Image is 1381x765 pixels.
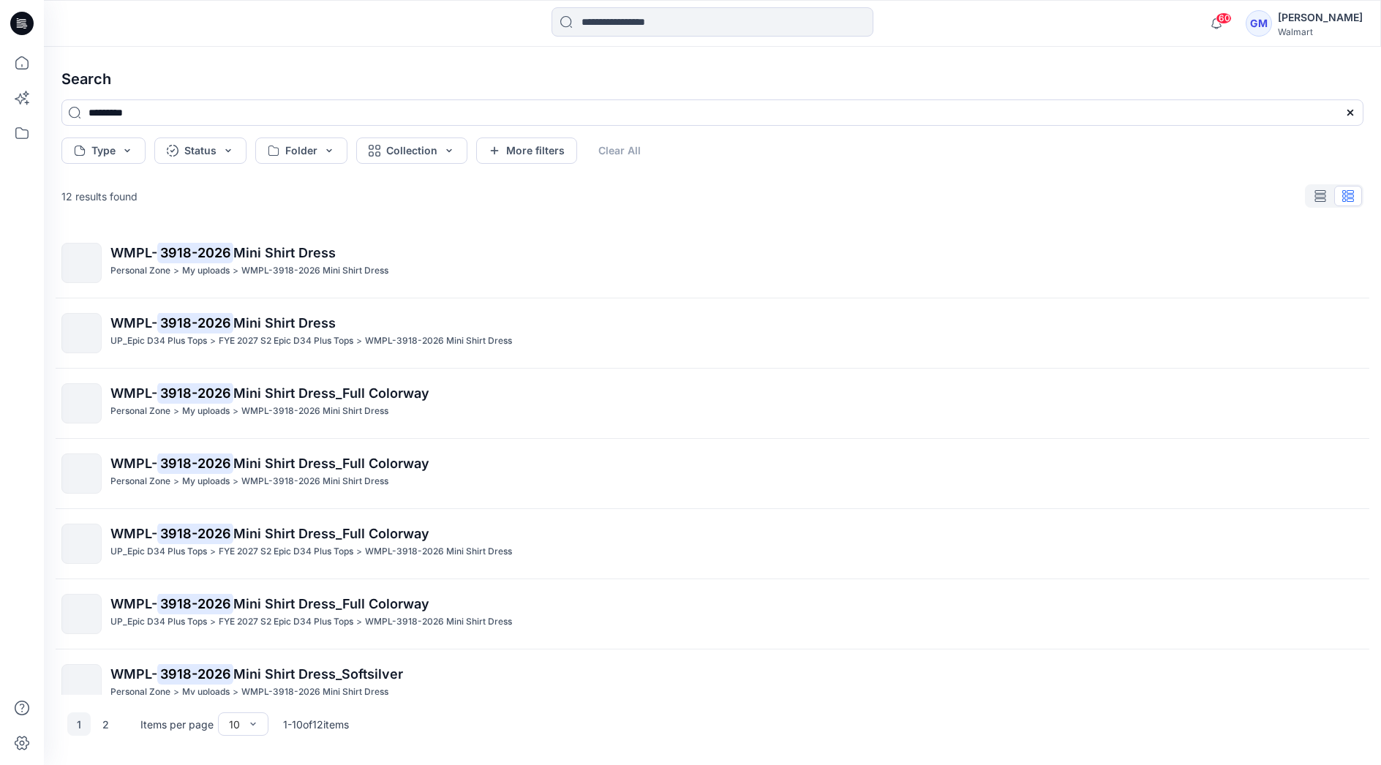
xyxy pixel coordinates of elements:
span: Mini Shirt Dress_Full Colorway [233,456,429,471]
p: Personal Zone [110,685,170,700]
div: 10 [229,717,240,732]
div: GM [1246,10,1272,37]
p: My uploads [182,404,230,419]
p: My uploads [182,474,230,489]
p: > [210,544,216,559]
mark: 3918-2026 [157,663,233,684]
p: WMPL-3918-2026 Mini Shirt Dress [241,404,388,419]
span: WMPL- [110,315,157,331]
p: Personal Zone [110,263,170,279]
span: WMPL- [110,526,157,541]
button: 1 [67,712,91,736]
p: UP_Epic D34 Plus Tops [110,614,207,630]
button: 2 [94,712,117,736]
a: WMPL-3918-2026Mini Shirt DressUP_Epic D34 Plus Tops>FYE 2027 S2 Epic D34 Plus Tops>WMPL-3918-2026... [53,304,1372,362]
p: WMPL-3918-2026 Mini Shirt Dress [241,685,388,700]
mark: 3918-2026 [157,453,233,473]
p: > [356,333,362,349]
mark: 3918-2026 [157,523,233,543]
p: > [173,474,179,489]
p: > [173,263,179,279]
div: Walmart [1278,26,1363,37]
a: WMPL-3918-2026Mini Shirt Dress_Full ColorwayUP_Epic D34 Plus Tops>FYE 2027 S2 Epic D34 Plus Tops>... [53,585,1372,643]
span: Mini Shirt Dress_Full Colorway [233,526,429,541]
mark: 3918-2026 [157,242,233,263]
p: > [173,685,179,700]
div: [PERSON_NAME] [1278,9,1363,26]
mark: 3918-2026 [157,312,233,333]
p: > [233,404,238,419]
button: More filters [476,137,577,164]
p: My uploads [182,685,230,700]
a: WMPL-3918-2026Mini Shirt Dress_SoftsilverPersonal Zone>My uploads>WMPL-3918-2026 Mini Shirt Dress [53,655,1372,713]
a: WMPL-3918-2026Mini Shirt Dress_Full ColorwayPersonal Zone>My uploads>WMPL-3918-2026 Mini Shirt Dress [53,445,1372,502]
p: WMPL-3918-2026 Mini Shirt Dress [365,333,512,349]
p: 1 - 10 of 12 items [283,717,349,732]
h4: Search [50,59,1375,99]
p: > [173,404,179,419]
p: Personal Zone [110,404,170,419]
p: > [356,544,362,559]
p: > [233,685,238,700]
p: > [233,263,238,279]
button: Collection [356,137,467,164]
p: WMPL-3918-2026 Mini Shirt Dress [365,614,512,630]
button: Folder [255,137,347,164]
span: WMPL- [110,596,157,611]
p: My uploads [182,263,230,279]
p: > [356,614,362,630]
button: Type [61,137,146,164]
span: Mini Shirt Dress_Softsilver [233,666,403,682]
mark: 3918-2026 [157,383,233,403]
p: FYE 2027 S2 Epic D34 Plus Tops [219,614,353,630]
span: WMPL- [110,456,157,471]
span: 60 [1216,12,1232,24]
span: WMPL- [110,666,157,682]
span: WMPL- [110,385,157,401]
p: WMPL-3918-2026 Mini Shirt Dress [365,544,512,559]
span: Mini Shirt Dress_Full Colorway [233,596,429,611]
p: Personal Zone [110,474,170,489]
p: WMPL-3918-2026 Mini Shirt Dress [241,474,388,489]
p: FYE 2027 S2 Epic D34 Plus Tops [219,333,353,349]
span: WMPL- [110,245,157,260]
p: > [210,333,216,349]
p: Items per page [140,717,214,732]
a: WMPL-3918-2026Mini Shirt Dress_Full ColorwayPersonal Zone>My uploads>WMPL-3918-2026 Mini Shirt Dress [53,374,1372,432]
a: WMPL-3918-2026Mini Shirt Dress_Full ColorwayUP_Epic D34 Plus Tops>FYE 2027 S2 Epic D34 Plus Tops>... [53,515,1372,573]
p: 12 results found [61,189,138,204]
span: Mini Shirt Dress [233,315,336,331]
a: WMPL-3918-2026Mini Shirt DressPersonal Zone>My uploads>WMPL-3918-2026 Mini Shirt Dress [53,234,1372,292]
span: Mini Shirt Dress_Full Colorway [233,385,429,401]
span: Mini Shirt Dress [233,245,336,260]
p: UP_Epic D34 Plus Tops [110,333,207,349]
button: Status [154,137,247,164]
p: FYE 2027 S2 Epic D34 Plus Tops [219,544,353,559]
p: WMPL-3918-2026 Mini Shirt Dress [241,263,388,279]
p: > [233,474,238,489]
p: > [210,614,216,630]
mark: 3918-2026 [157,593,233,614]
p: UP_Epic D34 Plus Tops [110,544,207,559]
